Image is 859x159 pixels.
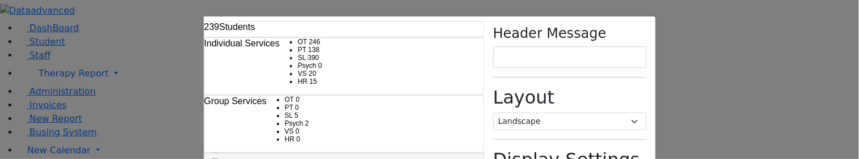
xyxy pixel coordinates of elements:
span: 239 [204,22,220,32]
span: OT [285,96,294,104]
span: 0 [295,104,299,111]
span: 246 [309,38,320,46]
h2: Layout [493,87,647,108]
span: 20 [309,70,316,78]
span: 15 [310,78,317,85]
span: SL [285,111,293,119]
span: 0 [296,135,300,143]
span: PT [285,104,293,111]
span: 2 [305,119,309,127]
span: SL [298,54,306,62]
span: HR [285,135,294,143]
span: PT [298,46,306,54]
span: Psych [285,119,304,127]
span: VS [298,70,307,78]
span: 390 [307,54,319,62]
span: VS [285,127,294,135]
span: 0 [318,62,322,70]
h6: Individual Services [204,38,280,49]
span: 0 [296,96,300,104]
span: HR [298,78,307,85]
span: 138 [308,46,319,54]
h4: Header Message [493,25,647,42]
span: OT [298,38,307,46]
span: Psych [298,62,317,70]
h6: Students [204,22,255,32]
span: 0 [296,127,300,135]
span: 5 [294,111,298,119]
h6: Group Services [204,96,267,106]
